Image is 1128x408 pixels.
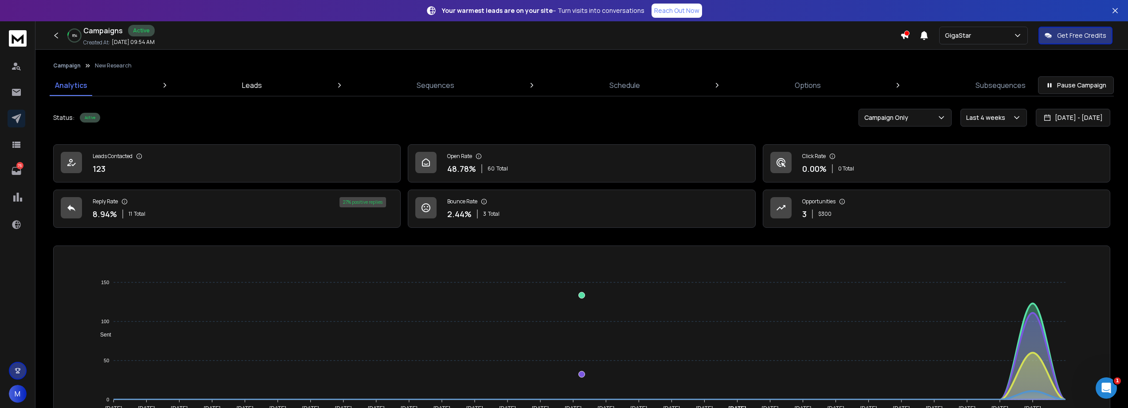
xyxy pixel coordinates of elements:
[83,25,123,36] h1: Campaigns
[838,165,854,172] p: 0 Total
[9,30,27,47] img: logo
[795,80,821,91] p: Options
[970,75,1031,96] a: Subsequences
[802,153,826,160] p: Click Rate
[9,385,27,403] button: M
[789,75,826,96] a: Options
[408,190,755,228] a: Bounce Rate2.44%3Total
[609,80,640,91] p: Schedule
[966,113,1009,122] p: Last 4 weeks
[93,153,133,160] p: Leads Contacted
[128,25,155,36] div: Active
[442,6,644,15] p: – Turn visits into conversations
[1038,76,1114,94] button: Pause Campaign
[93,208,117,220] p: 8.94 %
[447,162,476,175] p: 48.78 %
[654,6,699,15] p: Reach Out Now
[488,165,495,172] span: 60
[1057,31,1106,40] p: Get Free Credits
[417,80,454,91] p: Sequences
[101,280,109,285] tspan: 150
[106,397,109,402] tspan: 0
[83,39,110,46] p: Created At:
[340,197,386,207] div: 27 % positive replies
[447,153,472,160] p: Open Rate
[95,62,132,69] p: New Research
[496,165,508,172] span: Total
[945,31,975,40] p: GigaStar
[104,358,109,363] tspan: 50
[55,80,87,91] p: Analytics
[50,75,93,96] a: Analytics
[447,208,472,220] p: 2.44 %
[1096,377,1117,399] iframe: Intercom live chat
[53,190,401,228] a: Reply Rate8.94%11Total27% positive replies
[763,144,1110,182] a: Click Rate0.00%0 Total
[483,210,486,218] span: 3
[488,210,500,218] span: Total
[976,80,1026,91] p: Subsequences
[652,4,702,18] a: Reach Out Now
[1036,109,1110,127] button: [DATE] - [DATE]
[129,210,132,218] span: 11
[604,75,645,96] a: Schedule
[864,113,912,122] p: Campaign Only
[802,198,835,205] p: Opportunities
[802,162,827,175] p: 0.00 %
[1038,27,1112,44] button: Get Free Credits
[94,332,111,338] span: Sent
[112,39,155,46] p: [DATE] 09:54 AM
[53,62,81,69] button: Campaign
[447,198,477,205] p: Bounce Rate
[16,162,23,169] p: 75
[818,210,831,218] p: $ 300
[763,190,1110,228] a: Opportunities3$300
[242,80,262,91] p: Leads
[53,144,401,182] a: Leads Contacted123
[80,113,100,123] div: Active
[802,208,807,220] p: 3
[134,210,145,218] span: Total
[237,75,267,96] a: Leads
[8,162,25,180] a: 75
[72,33,77,38] p: 8 %
[93,198,118,205] p: Reply Rate
[53,113,74,122] p: Status:
[101,319,109,324] tspan: 100
[1114,377,1121,384] span: 1
[411,75,460,96] a: Sequences
[93,162,105,175] p: 123
[408,144,755,182] a: Open Rate48.78%60Total
[442,6,553,15] strong: Your warmest leads are on your site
